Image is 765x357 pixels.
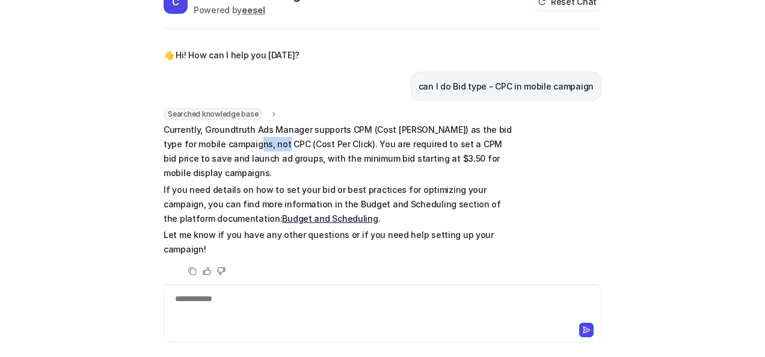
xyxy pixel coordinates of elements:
p: Let me know if you have any other questions or if you need help setting up your campaign! [164,228,515,257]
span: Searched knowledge base [164,108,262,120]
p: If you need details on how to set your bid or best practices for optimizing your campaign, you ca... [164,183,515,226]
b: eesel [242,5,265,15]
p: 👋 Hi! How can I help you [DATE]? [164,48,300,63]
p: Currently, Groundtruth Ads Manager supports CPM (Cost [PERSON_NAME]) as the bid type for mobile c... [164,123,515,180]
p: can I do Bid type - CPC in mobile campaign [419,79,594,94]
div: Powered by [194,4,308,16]
a: Budget and Scheduling [282,213,378,224]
